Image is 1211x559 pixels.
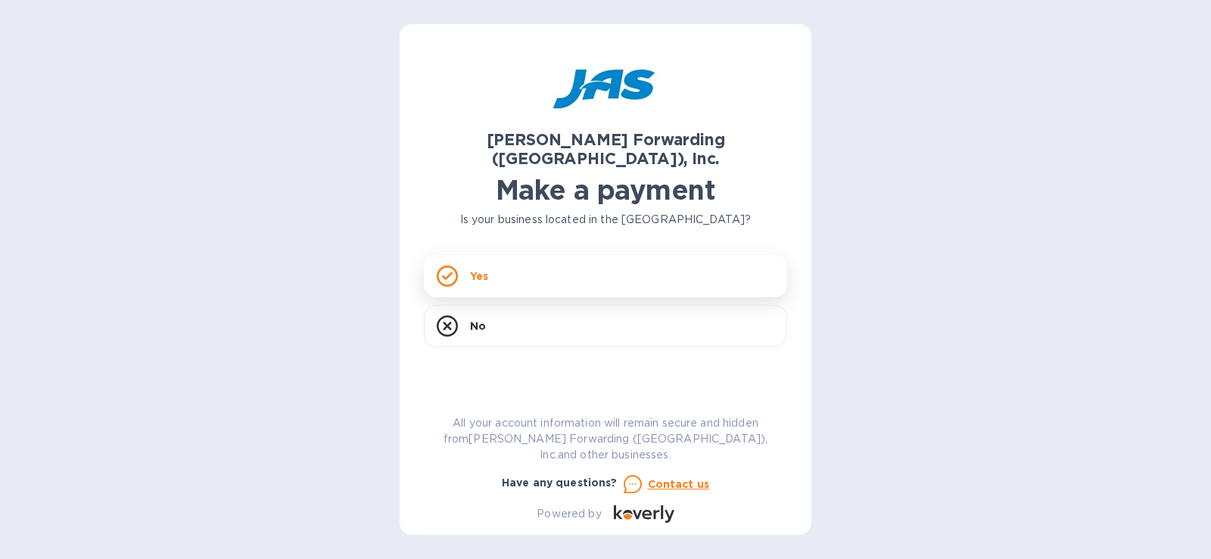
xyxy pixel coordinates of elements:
b: [PERSON_NAME] Forwarding ([GEOGRAPHIC_DATA]), Inc. [487,130,725,168]
b: Have any questions? [502,477,618,489]
u: Contact us [648,478,710,490]
p: Is your business located in the [GEOGRAPHIC_DATA]? [424,212,787,228]
p: No [470,318,486,334]
p: Yes [470,269,488,284]
p: All your account information will remain secure and hidden from [PERSON_NAME] Forwarding ([GEOGRA... [424,415,787,463]
h1: Make a payment [424,174,787,206]
p: Powered by [537,506,601,522]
